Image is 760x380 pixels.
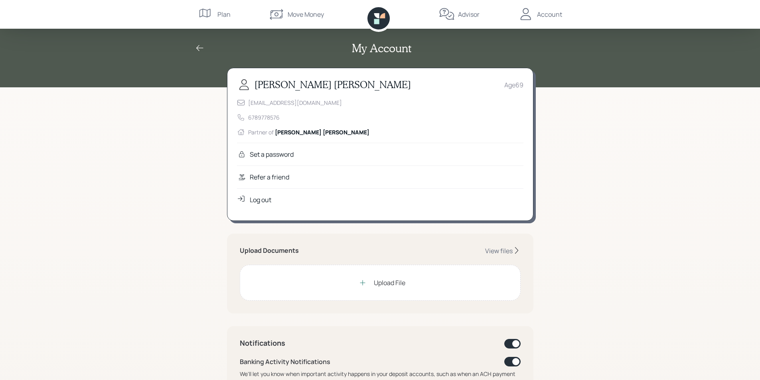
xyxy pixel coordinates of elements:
[374,278,405,287] div: Upload File
[248,98,342,107] div: [EMAIL_ADDRESS][DOMAIN_NAME]
[250,172,289,182] div: Refer a friend
[250,150,294,159] div: Set a password
[458,10,480,19] div: Advisor
[537,10,562,19] div: Account
[240,339,285,348] h4: Notifications
[217,10,231,19] div: Plan
[255,79,411,91] h3: [PERSON_NAME] [PERSON_NAME]
[248,128,369,136] div: Partner of
[240,357,330,366] div: Banking Activity Notifications
[504,80,523,90] div: Age 69
[240,247,299,254] h5: Upload Documents
[250,195,271,205] div: Log out
[248,113,280,122] div: 6789778576
[485,246,513,255] div: View files
[288,10,324,19] div: Move Money
[275,128,369,136] span: [PERSON_NAME] [PERSON_NAME]
[352,41,411,55] h2: My Account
